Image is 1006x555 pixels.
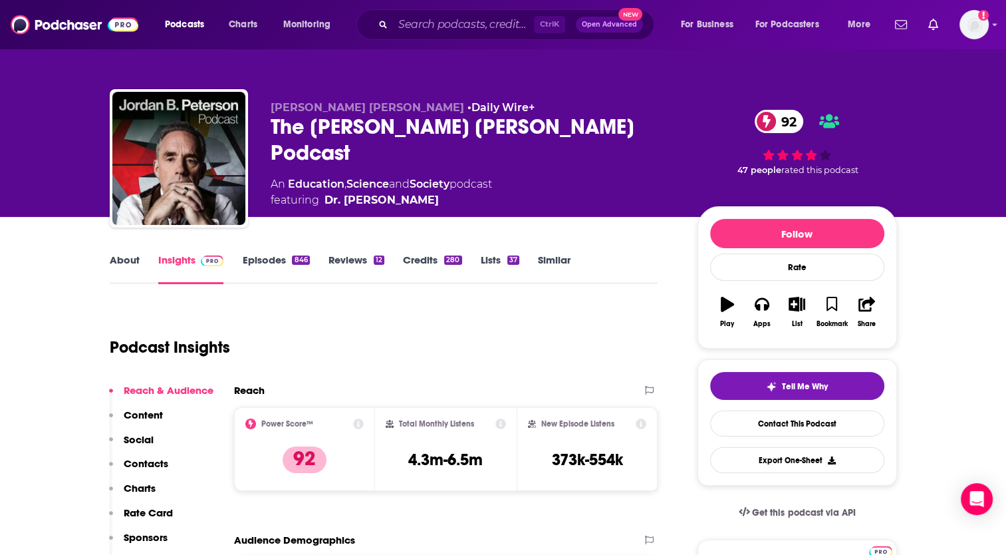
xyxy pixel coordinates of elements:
div: Rate [710,254,884,281]
button: Open AdvancedNew [576,17,643,33]
a: Get this podcast via API [728,496,866,529]
span: Ctrl K [534,16,565,33]
a: Show notifications dropdown [923,13,943,36]
span: More [848,15,870,34]
button: List [779,288,814,336]
button: open menu [156,14,221,35]
a: Reviews12 [328,254,384,284]
span: rated this podcast [781,165,858,175]
h1: Podcast Insights [110,337,230,357]
h2: Total Monthly Listens [399,419,474,429]
h3: 4.3m-6.5m [408,450,483,470]
span: [PERSON_NAME] [PERSON_NAME] [271,101,464,114]
button: tell me why sparkleTell Me Why [710,372,884,400]
a: Show notifications dropdown [890,13,912,36]
a: InsightsPodchaser Pro [158,254,224,284]
span: Charts [229,15,257,34]
p: 92 [283,447,326,473]
button: Follow [710,219,884,248]
p: Charts [124,482,156,494]
a: Science [346,178,389,190]
a: Episodes846 [242,254,309,284]
h2: New Episode Listens [541,419,614,429]
button: open menu [672,14,750,35]
img: Podchaser - Follow, Share and Rate Podcasts [11,12,138,37]
div: 280 [444,256,461,265]
a: About [110,254,140,284]
a: Credits280 [403,254,461,284]
span: Monitoring [283,15,330,34]
span: Open Advanced [582,21,637,28]
a: Contact This Podcast [710,411,884,437]
p: Sponsors [124,531,168,544]
span: , [344,178,346,190]
img: User Profile [959,10,989,39]
button: Charts [109,482,156,506]
span: featuring [271,192,492,208]
button: Social [109,433,154,458]
h2: Reach [234,384,265,397]
img: Podchaser Pro [201,256,224,266]
p: Contacts [124,457,168,470]
h2: Power Score™ [261,419,313,429]
a: Society [410,178,449,190]
span: 92 [768,110,803,133]
img: The Jordan B. Peterson Podcast [112,92,245,225]
div: Bookmark [816,320,847,328]
button: open menu [838,14,887,35]
div: 846 [292,256,309,265]
div: 12 [374,256,384,265]
span: and [389,178,410,190]
span: Logged in as dmessina [959,10,989,39]
a: 92 [755,110,803,133]
p: Social [124,433,154,446]
button: Show profile menu [959,10,989,39]
button: Reach & Audience [109,384,213,409]
a: Similar [538,254,570,284]
span: For Podcasters [755,15,819,34]
span: New [618,8,642,21]
div: 92 47 peoplerated this podcast [697,101,897,184]
button: Content [109,409,163,433]
p: Reach & Audience [124,384,213,397]
a: Daily Wire+ [471,101,535,114]
button: open menu [274,14,348,35]
a: Lists37 [481,254,519,284]
button: Apps [745,288,779,336]
div: List [792,320,803,328]
div: Apps [753,320,771,328]
div: Play [720,320,734,328]
p: Content [124,409,163,421]
div: An podcast [271,176,492,208]
div: Search podcasts, credits, & more... [369,9,667,40]
button: Rate Card [109,506,173,531]
span: For Business [681,15,733,34]
span: Podcasts [165,15,204,34]
span: Get this podcast via API [752,507,855,518]
div: Open Intercom Messenger [961,483,993,515]
a: Education [288,178,344,190]
svg: Add a profile image [978,10,989,21]
img: tell me why sparkle [766,381,777,392]
button: open menu [747,14,838,35]
button: Bookmark [815,288,849,336]
h3: 373k-554k [552,450,623,470]
div: Share [858,320,876,328]
button: Play [710,288,745,336]
span: 47 people [737,165,781,175]
span: • [467,101,535,114]
button: Export One-Sheet [710,447,884,473]
a: Charts [220,14,265,35]
div: Dr. [PERSON_NAME] [324,192,439,208]
button: Contacts [109,457,168,482]
span: Tell Me Why [782,381,828,392]
button: Share [849,288,884,336]
p: Rate Card [124,506,173,519]
h2: Audience Demographics [234,534,355,546]
input: Search podcasts, credits, & more... [393,14,534,35]
div: 37 [507,256,519,265]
